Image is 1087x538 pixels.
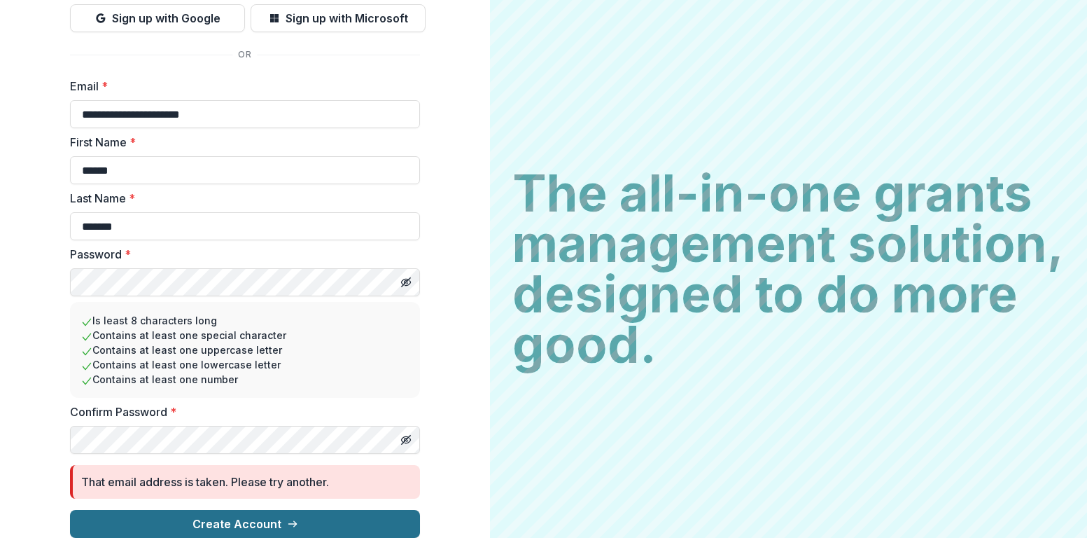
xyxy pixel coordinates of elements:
li: Contains at least one special character [81,328,409,343]
li: Contains at least one number [81,372,409,387]
label: Confirm Password [70,403,412,420]
button: Create Account [70,510,420,538]
label: Last Name [70,190,412,207]
button: Sign up with Microsoft [251,4,426,32]
label: Password [70,246,412,263]
li: Contains at least one lowercase letter [81,357,409,372]
div: That email address is taken. Please try another. [81,474,329,490]
label: First Name [70,134,412,151]
button: Sign up with Google [70,4,245,32]
label: Email [70,78,412,95]
li: Is least 8 characters long [81,313,409,328]
li: Contains at least one uppercase letter [81,343,409,357]
button: Toggle password visibility [395,429,417,451]
button: Toggle password visibility [395,271,417,294]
